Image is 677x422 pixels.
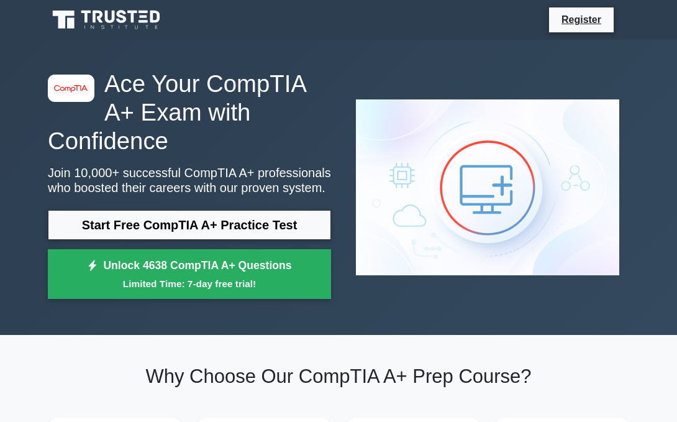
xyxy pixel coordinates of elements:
h1: Ace Your CompTIA A+ Exam with Confidence [48,70,331,155]
img: CompTIA A+ Preview [346,89,629,285]
small: Limited Time: 7-day free trial! [63,277,316,291]
p: Join 10,000+ successful CompTIA A+ professionals who boosted their careers with our proven system. [48,165,331,195]
a: Register [554,12,609,27]
h2: Why Choose Our CompTIA A+ Prep Course? [48,365,629,388]
a: Unlock 4638 CompTIA A+ QuestionsLimited Time: 7-day free trial! [48,249,331,299]
a: Start Free CompTIA A+ Practice Test [48,210,331,240]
